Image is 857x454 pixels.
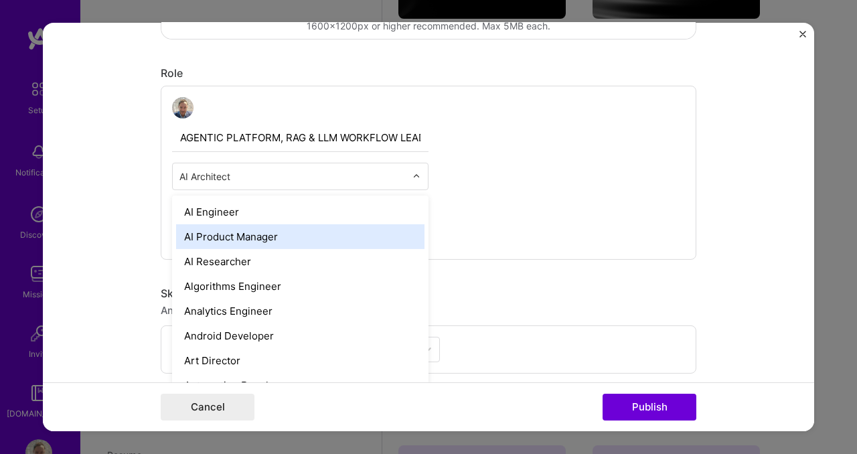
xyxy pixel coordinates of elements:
[412,172,420,180] img: drop icon
[799,31,806,45] button: Close
[176,348,424,373] div: Art Director
[603,394,696,421] button: Publish
[161,394,254,421] button: Cancel
[176,323,424,348] div: Android Developer
[161,287,696,301] div: Skills used — Add up to 12 skills
[172,124,428,152] input: Role Name
[176,200,424,224] div: AI Engineer
[176,274,424,299] div: Algorithms Engineer
[176,224,424,249] div: AI Product Manager
[176,299,424,323] div: Analytics Engineer
[176,373,424,398] div: Automation Developer
[161,303,696,317] div: Any new skills will be added to your profile.
[161,66,696,80] div: Role
[307,19,550,33] div: 1600x1200px or higher recommended. Max 5MB each.
[176,249,424,274] div: AI Researcher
